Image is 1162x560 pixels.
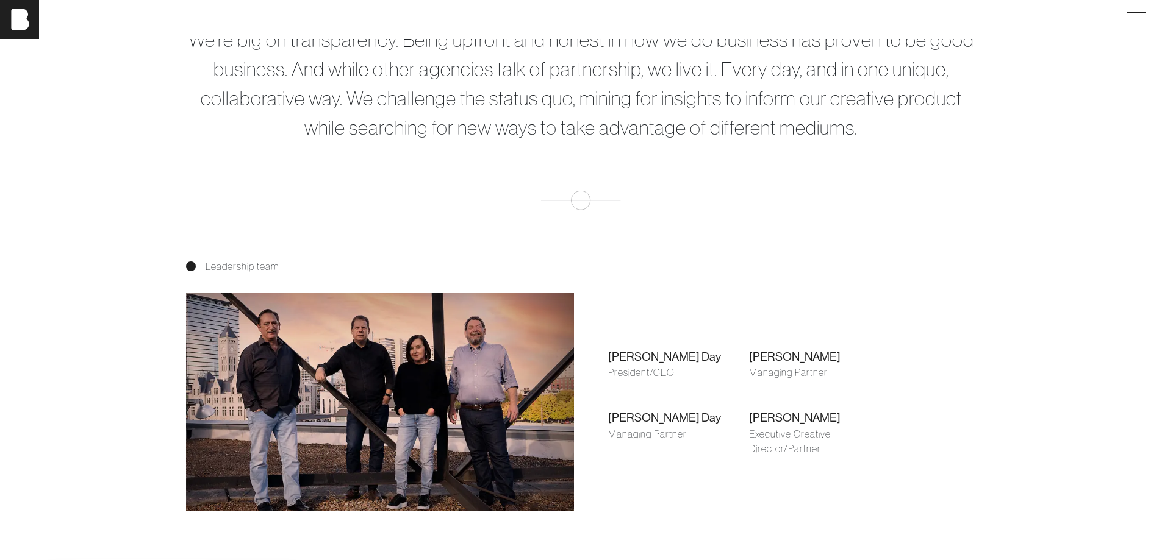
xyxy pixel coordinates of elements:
[608,348,749,366] div: [PERSON_NAME] Day
[608,409,749,427] div: [PERSON_NAME] Day
[749,427,890,456] div: Executive Creative Director/Partner
[186,293,574,511] img: A photo of the bohan leadership team.
[608,365,749,380] div: President/CEO
[186,25,977,142] p: We’re big on transparency. Being upfront and honest in how we do business has proven to be good b...
[186,259,977,274] div: Leadership team
[749,348,890,366] div: [PERSON_NAME]
[749,365,890,380] div: Managing Partner
[749,409,890,427] div: [PERSON_NAME]
[608,427,749,441] div: Managing Partner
